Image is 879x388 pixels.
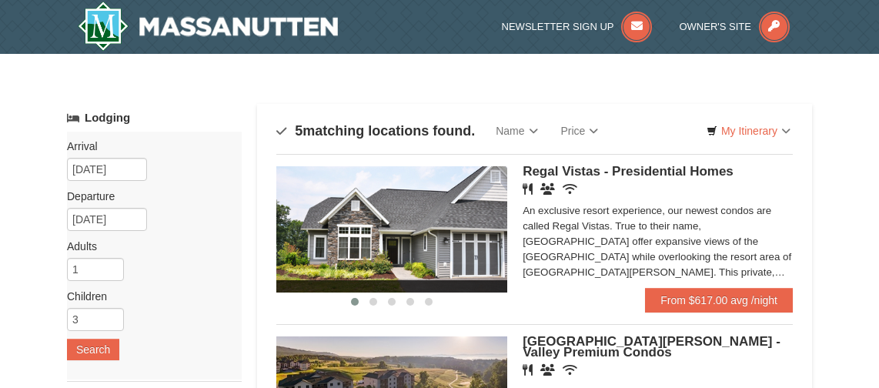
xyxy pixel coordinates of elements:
button: Search [67,339,119,360]
img: Massanutten Resort Logo [78,2,338,51]
i: Wireless Internet (free) [563,183,577,195]
i: Banquet Facilities [540,364,555,376]
i: Banquet Facilities [540,183,555,195]
span: Newsletter Sign Up [502,21,614,32]
a: Massanutten Resort [78,2,338,51]
a: Name [484,115,549,146]
span: Owner's Site [679,21,751,32]
a: My Itinerary [697,119,800,142]
label: Children [67,289,230,304]
a: From $617.00 avg /night [645,288,793,313]
i: Restaurant [523,183,533,195]
label: Departure [67,189,230,204]
span: 5 [295,123,302,139]
i: Restaurant [523,364,533,376]
i: Wireless Internet (free) [563,364,577,376]
label: Arrival [67,139,230,154]
a: Owner's Site [679,21,790,32]
a: Lodging [67,104,242,132]
div: An exclusive resort experience, our newest condos are called Regal Vistas. True to their name, [G... [523,203,793,280]
span: Regal Vistas - Presidential Homes [523,164,734,179]
label: Adults [67,239,230,254]
a: Newsletter Sign Up [502,21,653,32]
a: Price [550,115,610,146]
span: [GEOGRAPHIC_DATA][PERSON_NAME] - Valley Premium Condos [523,334,780,360]
h4: matching locations found. [276,123,475,139]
